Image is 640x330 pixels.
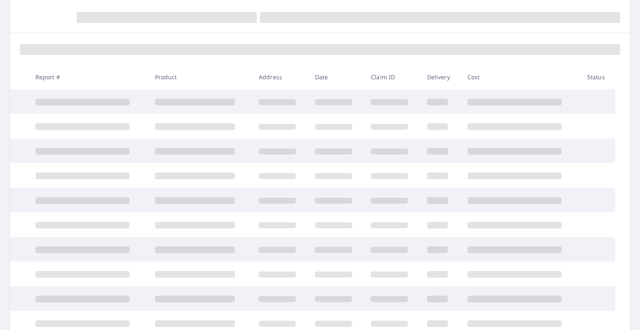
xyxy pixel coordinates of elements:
th: Claim ID [364,65,420,89]
th: Status [580,65,615,89]
th: Product [148,65,252,89]
th: Delivery [420,65,461,89]
th: Date [308,65,365,89]
th: Report # [29,65,148,89]
th: Cost [461,65,580,89]
th: Address [252,65,308,89]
